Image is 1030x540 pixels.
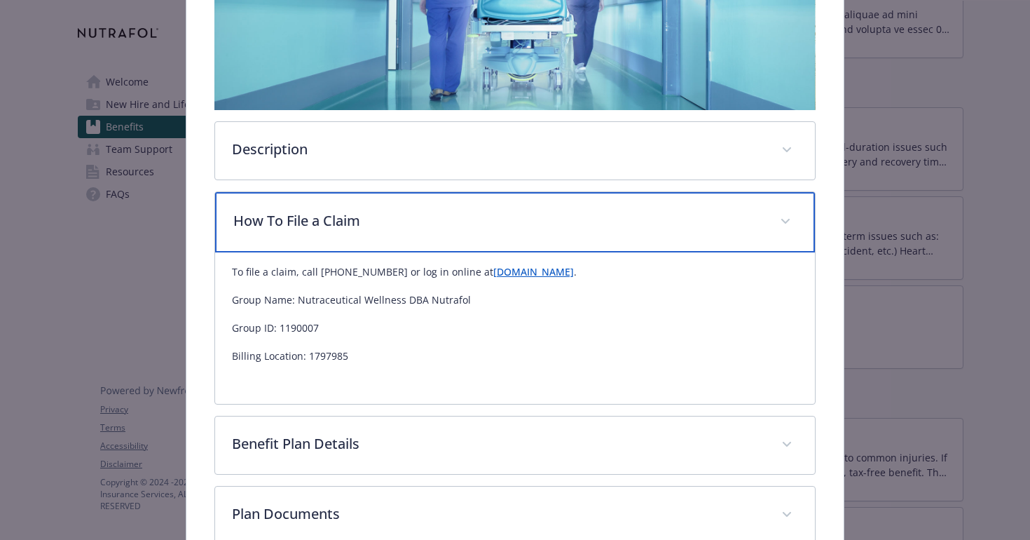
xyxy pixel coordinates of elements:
div: Benefit Plan Details [215,417,816,474]
p: Group ID: 1190007 [232,320,799,337]
div: How To File a Claim [215,252,816,404]
p: How To File a Claim [233,210,764,231]
a: [DOMAIN_NAME] [493,265,574,278]
p: To file a claim, call [PHONE_NUMBER] or log in online at . [232,264,799,281]
div: Description [215,122,816,180]
p: Group Name: Nutraceutical Wellness DBA Nutrafol [232,292,799,309]
p: Description [232,139,765,160]
p: Billing Location: 1797985 [232,348,799,365]
p: Benefit Plan Details [232,433,765,454]
p: Plan Documents [232,504,765,525]
div: How To File a Claim [215,192,816,252]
